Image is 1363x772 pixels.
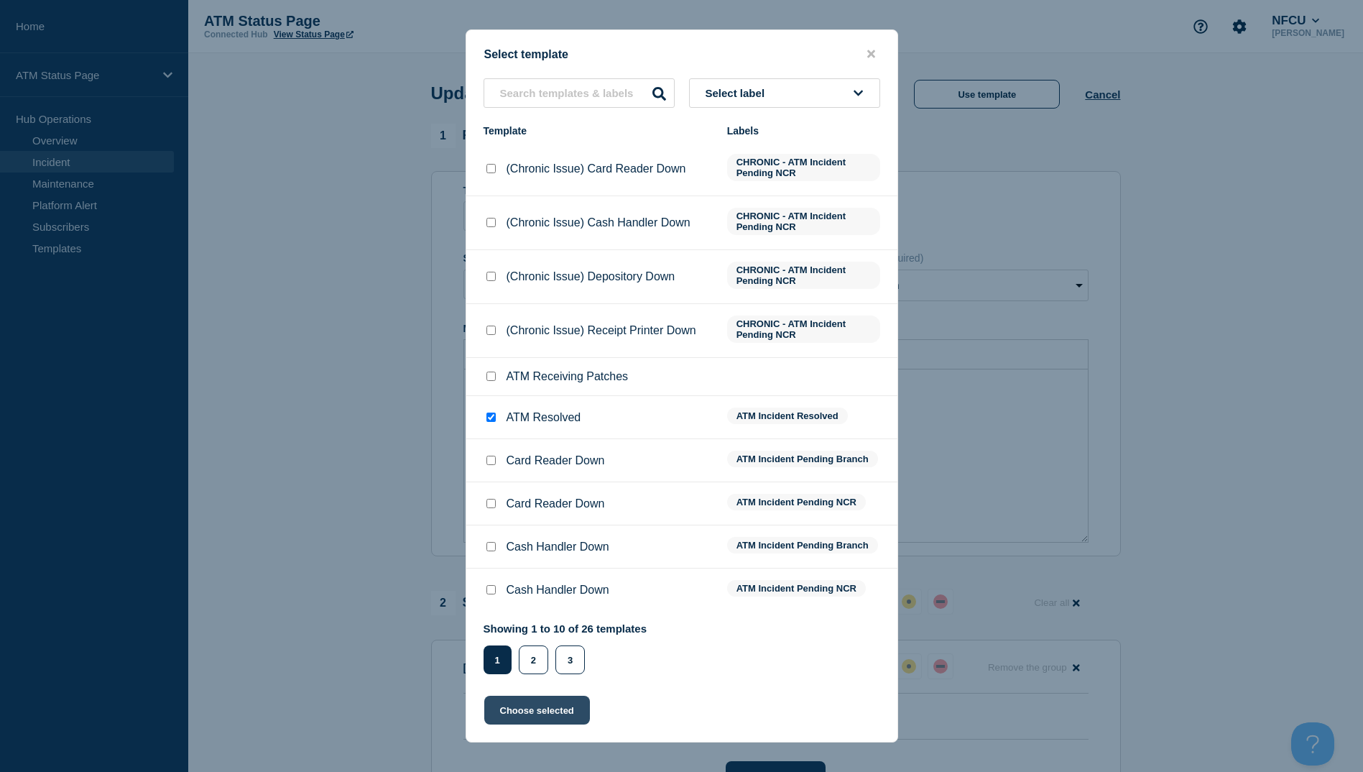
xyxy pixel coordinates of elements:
span: CHRONIC - ATM Incident Pending NCR [727,154,880,181]
p: (Chronic Issue) Depository Down [507,270,675,283]
p: (Chronic Issue) Cash Handler Down [507,216,690,229]
button: Select label [689,78,880,108]
div: Labels [727,125,880,137]
p: Showing 1 to 10 of 26 templates [484,622,647,635]
input: (Chronic Issue) Receipt Printer Down checkbox [486,326,496,335]
button: Choose selected [484,696,590,725]
p: (Chronic Issue) Card Reader Down [507,162,686,175]
button: 1 [484,645,512,674]
span: CHRONIC - ATM Incident Pending NCR [727,262,880,289]
p: Cash Handler Down [507,584,609,597]
span: CHRONIC - ATM Incident Pending NCR [727,208,880,235]
span: ATM Incident Resolved [727,408,848,424]
input: (Chronic Issue) Cash Handler Down checkbox [486,218,496,227]
span: ATM Incident Pending Branch [727,537,878,553]
p: Card Reader Down [507,454,605,467]
input: Card Reader Down checkbox [486,456,496,465]
p: Card Reader Down [507,497,605,510]
input: Cash Handler Down checkbox [486,585,496,594]
input: Search templates & labels [484,78,675,108]
button: 2 [519,645,548,674]
input: (Chronic Issue) Depository Down checkbox [486,272,496,281]
input: ATM Receiving Patches checkbox [486,372,496,381]
p: Cash Handler Down [507,541,609,553]
span: CHRONIC - ATM Incident Pending NCR [727,316,880,343]
span: ATM Incident Pending Branch [727,451,878,467]
input: ATM Resolved checkbox [486,413,496,422]
span: Select label [706,87,771,99]
input: Cash Handler Down checkbox [486,542,496,551]
span: ATM Incident Pending NCR [727,580,866,597]
div: Select template [466,47,897,61]
div: Template [484,125,713,137]
input: (Chronic Issue) Card Reader Down checkbox [486,164,496,173]
p: (Chronic Issue) Receipt Printer Down [507,324,696,337]
button: close button [863,47,879,61]
button: 3 [555,645,585,674]
input: Card Reader Down checkbox [486,499,496,508]
p: ATM Receiving Patches [507,370,629,383]
span: ATM Incident Pending NCR [727,494,866,510]
p: ATM Resolved [507,411,581,424]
